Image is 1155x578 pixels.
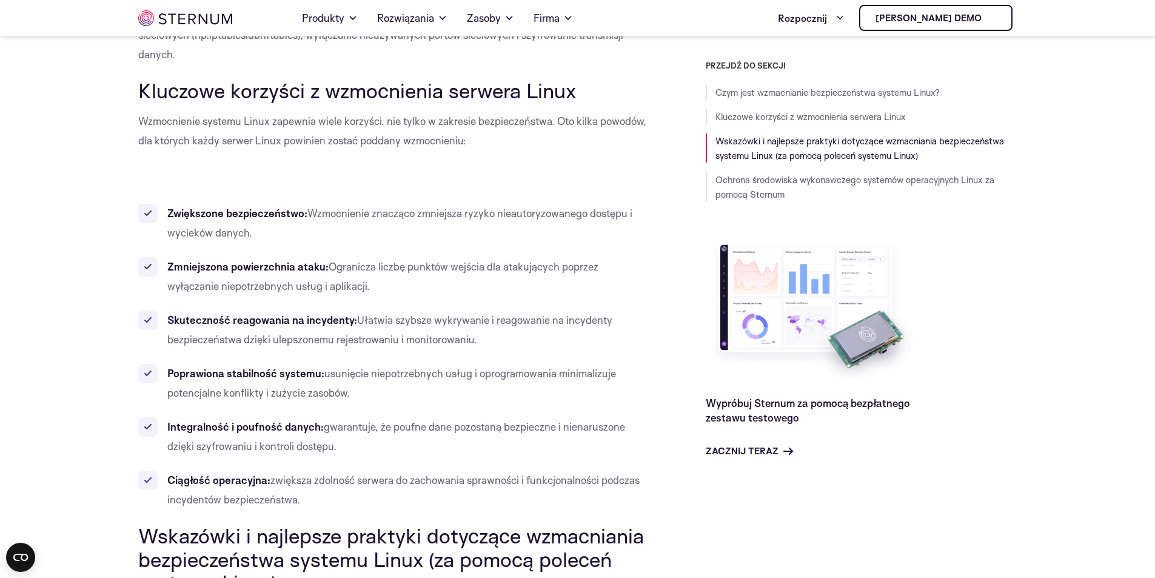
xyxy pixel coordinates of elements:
[715,87,940,98] a: Czym jest wzmacnianie bezpieczeństwa systemu Linux?
[167,207,307,220] font: Zwiększone bezpieczeństwo:
[167,474,640,506] font: zwiększa zdolność serwera do zachowania sprawności i funkcjonalności podczas incydentów bezpiecze...
[138,115,646,147] font: Wzmocnienie systemu Linux zapewnia wiele korzyści, nie tylko w zakresie bezpieczeństwa. Oto kilka...
[167,367,616,399] font: usunięcie niepotrzebnych usług i oprogramowania minimalizuje potencjalne konflikty i zużycie zaso...
[302,12,344,24] font: Produkty
[715,174,994,200] a: Ochrona środowiska wykonawczego systemów operacyjnych Linux za pomocą Sternum
[167,474,270,486] font: Ciągłość operacyjna:
[377,12,434,24] font: Rozwiązania
[706,61,786,70] font: PRZEJDŹ DO SEKCJI
[875,12,982,24] font: [PERSON_NAME] demo
[715,111,906,123] a: Kluczowe korzyści z wzmocnienia serwera Linux
[706,444,793,459] a: Zacznij teraz
[167,207,632,239] font: Wzmocnienie znacząco zmniejsza ryzyko nieautoryzowanego dostępu i wycieków danych.
[209,29,246,41] font: iptables
[167,260,329,273] font: Zmniejszona powierzchnia ataku:
[986,13,996,23] img: mostek iot
[167,314,612,346] font: Ułatwia szybsze wykrywanie i reagowanie na incydenty bezpieczeństwa dzięki ulepszonemu rejestrowa...
[138,10,232,26] img: mostek iot
[715,135,1004,161] a: Wskazówki i najlepsze praktyki dotyczące wzmacniania bezpieczeństwa systemu Linux (za pomocą pole...
[167,420,324,433] font: Integralność i poufność danych:
[706,445,778,457] font: Zacznij teraz
[167,314,357,326] font: Skuteczność reagowania na incydenty:
[467,12,501,24] font: Zasoby
[778,12,827,24] font: Rozpocznij
[534,12,560,24] font: Firma
[6,543,35,572] button: Open CMP widget
[167,420,625,452] font: gwarantuje, że poufne dane pozostaną bezpieczne i nienaruszone dzięki szyfrowaniu i kontroli dost...
[778,6,845,30] a: Rozpocznij
[859,5,1013,31] a: [PERSON_NAME] demo
[167,260,598,292] font: Ogranicza liczbę punktów wejścia dla atakujących poprzez wyłączanie niepotrzebnych usług i aplika...
[138,78,576,103] font: Kluczowe korzyści z wzmocnienia serwera Linux
[138,29,623,61] font: ), wyłączanie nieużywanych portów sieciowych i szyfrowanie transmisji danych.
[167,367,324,380] font: Poprawiona stabilność systemu:
[706,235,918,386] img: Wypróbuj Sternum za pomocą bezpłatnego zestawu testowego
[246,29,260,41] font: lub
[260,29,298,41] font: nftables
[706,397,910,424] a: Wypróbuj Sternum za pomocą bezpłatnego zestawu testowego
